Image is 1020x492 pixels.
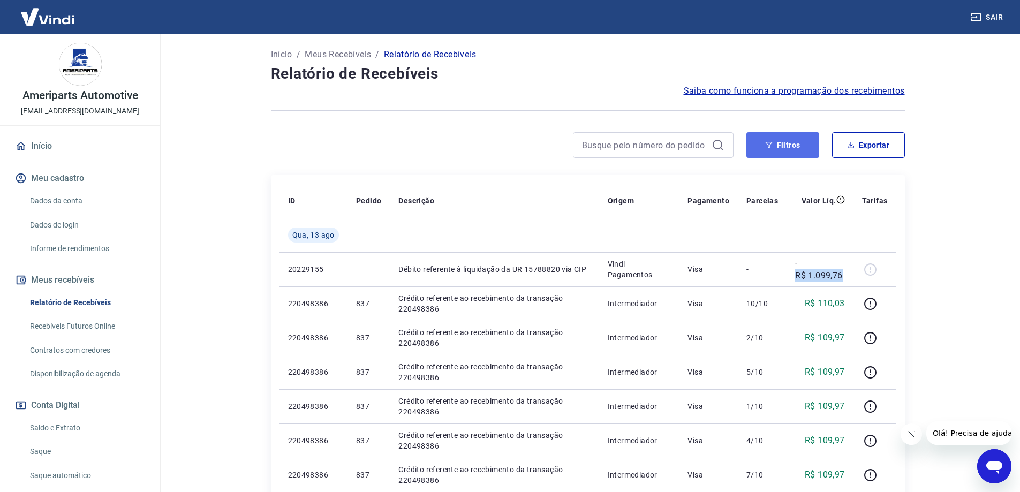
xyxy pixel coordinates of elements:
p: 220498386 [288,367,339,377]
p: Intermediador [608,401,671,412]
button: Filtros [746,132,819,158]
p: R$ 109,97 [805,468,845,481]
p: / [297,48,300,61]
a: Informe de rendimentos [26,238,147,260]
p: Origem [608,195,634,206]
p: 837 [356,332,381,343]
p: Crédito referente ao recebimento da transação 220498386 [398,327,590,349]
iframe: Botão para abrir a janela de mensagens [977,449,1011,483]
p: R$ 110,03 [805,297,845,310]
p: 220498386 [288,435,339,446]
img: Vindi [13,1,82,33]
p: Relatório de Recebíveis [384,48,476,61]
a: Saque automático [26,465,147,487]
a: Início [271,48,292,61]
a: Contratos com credores [26,339,147,361]
a: Início [13,134,147,158]
a: Disponibilização de agenda [26,363,147,385]
p: 837 [356,367,381,377]
h4: Relatório de Recebíveis [271,63,905,85]
p: 1/10 [746,401,778,412]
a: Dados da conta [26,190,147,212]
p: R$ 109,97 [805,331,845,344]
p: 220498386 [288,298,339,309]
p: Vindi Pagamentos [608,259,671,280]
p: 10/10 [746,298,778,309]
p: Crédito referente ao recebimento da transação 220498386 [398,293,590,314]
p: [EMAIL_ADDRESS][DOMAIN_NAME] [21,105,139,117]
p: Crédito referente ao recebimento da transação 220498386 [398,464,590,486]
p: Visa [687,332,729,343]
p: Intermediador [608,470,671,480]
p: 5/10 [746,367,778,377]
p: Visa [687,470,729,480]
button: Meu cadastro [13,166,147,190]
p: 220498386 [288,332,339,343]
p: Crédito referente ao recebimento da transação 220498386 [398,361,590,383]
p: - [746,264,778,275]
p: Intermediador [608,298,671,309]
button: Meus recebíveis [13,268,147,292]
a: Saque [26,441,147,463]
p: ID [288,195,296,206]
button: Exportar [832,132,905,158]
p: 2/10 [746,332,778,343]
span: Olá! Precisa de ajuda? [6,7,90,16]
p: Valor Líq. [802,195,836,206]
p: Visa [687,298,729,309]
p: 7/10 [746,470,778,480]
p: Visa [687,264,729,275]
p: -R$ 1.099,76 [795,256,844,282]
a: Dados de login [26,214,147,236]
p: 220498386 [288,470,339,480]
p: Intermediador [608,332,671,343]
iframe: Fechar mensagem [901,423,922,445]
p: Intermediador [608,367,671,377]
a: Meus Recebíveis [305,48,371,61]
p: Ameriparts Automotive [22,90,138,101]
img: 7007ed79-27a7-4ff7-a97a-9beab9d5545e.jpeg [59,43,102,86]
a: Saiba como funciona a programação dos recebimentos [684,85,905,97]
p: Tarifas [862,195,888,206]
p: 837 [356,470,381,480]
iframe: Mensagem da empresa [926,421,1011,445]
p: R$ 109,97 [805,400,845,413]
p: 4/10 [746,435,778,446]
p: Visa [687,435,729,446]
p: Visa [687,401,729,412]
a: Saldo e Extrato [26,417,147,439]
p: 837 [356,435,381,446]
p: Parcelas [746,195,778,206]
button: Sair [969,7,1007,27]
p: Descrição [398,195,434,206]
input: Busque pelo número do pedido [582,137,707,153]
p: 220498386 [288,401,339,412]
p: 837 [356,401,381,412]
p: Intermediador [608,435,671,446]
p: R$ 109,97 [805,434,845,447]
p: Pedido [356,195,381,206]
p: Visa [687,367,729,377]
p: Débito referente à liquidação da UR 15788820 via CIP [398,264,590,275]
a: Recebíveis Futuros Online [26,315,147,337]
p: 837 [356,298,381,309]
button: Conta Digital [13,393,147,417]
p: / [375,48,379,61]
p: R$ 109,97 [805,366,845,379]
p: Crédito referente ao recebimento da transação 220498386 [398,430,590,451]
span: Qua, 13 ago [292,230,335,240]
p: Pagamento [687,195,729,206]
a: Relatório de Recebíveis [26,292,147,314]
p: Crédito referente ao recebimento da transação 220498386 [398,396,590,417]
p: 20229155 [288,264,339,275]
